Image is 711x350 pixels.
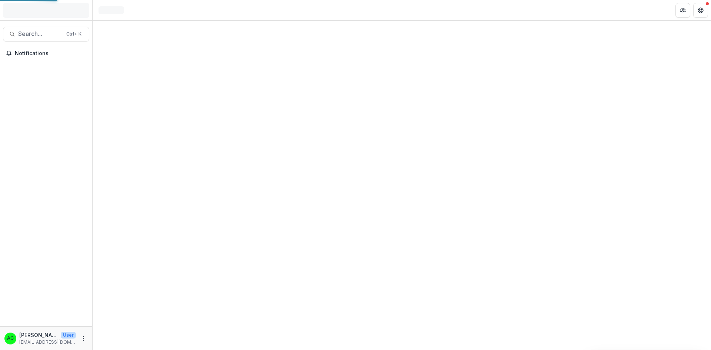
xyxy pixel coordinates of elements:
[3,27,89,41] button: Search...
[675,3,690,18] button: Partners
[3,47,89,59] button: Notifications
[61,332,76,339] p: User
[19,339,76,346] p: [EMAIL_ADDRESS][DOMAIN_NAME]
[693,3,708,18] button: Get Help
[15,50,86,57] span: Notifications
[65,30,83,38] div: Ctrl + K
[79,334,88,343] button: More
[96,5,127,16] nav: breadcrumb
[7,336,14,341] div: Alyssa Curran
[19,331,58,339] p: [PERSON_NAME]
[18,30,62,37] span: Search...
